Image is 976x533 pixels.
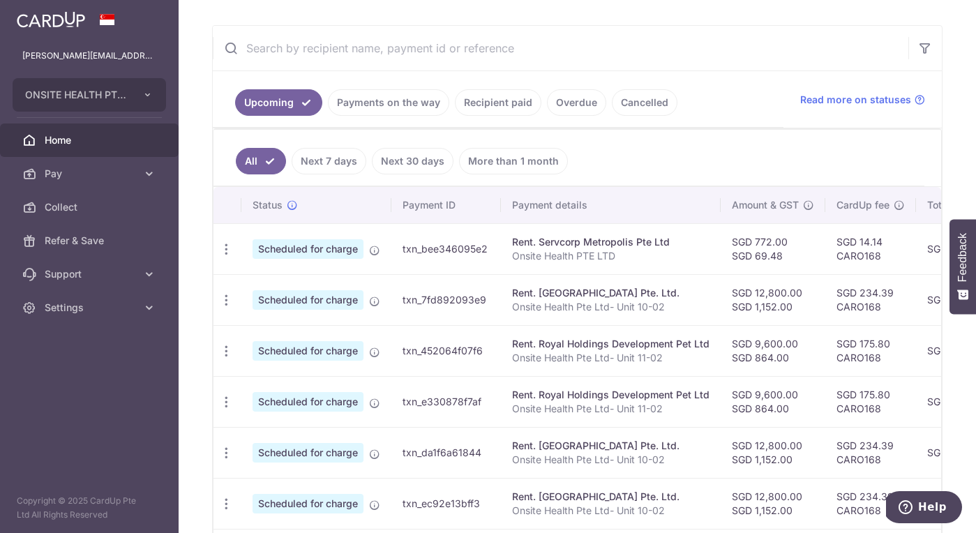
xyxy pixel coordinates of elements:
td: txn_bee346095e2 [391,223,501,274]
a: Cancelled [612,89,677,116]
a: Next 30 days [372,148,453,174]
button: ONSITE HEALTH PTE. LTD. [13,78,166,112]
span: Settings [45,301,137,315]
div: Rent. Royal Holdings Development Pet Ltd [512,337,710,351]
th: Payment details [501,187,721,223]
span: Support [45,267,137,281]
span: Total amt. [927,198,973,212]
a: Payments on the way [328,89,449,116]
p: Onsite Health Pte Ltd- Unit 10-02 [512,504,710,518]
a: More than 1 month [459,148,568,174]
input: Search by recipient name, payment id or reference [213,26,908,70]
p: Onsite Health Pte Ltd- Unit 10-02 [512,300,710,314]
span: Refer & Save [45,234,137,248]
td: SGD 9,600.00 SGD 864.00 [721,325,825,376]
td: txn_ec92e13bff3 [391,478,501,529]
a: Overdue [547,89,606,116]
span: Home [45,133,137,147]
td: SGD 234.39 CARO168 [825,427,916,478]
div: Rent. Royal Holdings Development Pet Ltd [512,388,710,402]
a: All [236,148,286,174]
td: txn_7fd892093e9 [391,274,501,325]
td: SGD 12,800.00 SGD 1,152.00 [721,478,825,529]
td: txn_e330878f7af [391,376,501,427]
span: CardUp fee [836,198,889,212]
td: txn_da1f6a61844 [391,427,501,478]
span: Feedback [956,233,969,282]
span: Scheduled for charge [253,392,363,412]
span: Status [253,198,283,212]
span: Scheduled for charge [253,494,363,513]
td: SGD 12,800.00 SGD 1,152.00 [721,427,825,478]
p: Onsite Health PTE LTD [512,249,710,263]
p: Onsite Health Pte Ltd- Unit 11-02 [512,351,710,365]
div: Rent. [GEOGRAPHIC_DATA] Pte. Ltd. [512,490,710,504]
td: SGD 175.80 CARO168 [825,376,916,427]
iframe: Opens a widget where you can find more information [886,491,962,526]
td: SGD 14.14 CARO168 [825,223,916,274]
span: Collect [45,200,137,214]
td: SGD 12,800.00 SGD 1,152.00 [721,274,825,325]
a: Recipient paid [455,89,541,116]
button: Feedback - Show survey [949,219,976,314]
td: SGD 175.80 CARO168 [825,325,916,376]
span: Scheduled for charge [253,443,363,463]
td: SGD 234.39 CARO168 [825,478,916,529]
td: SGD 234.39 CARO168 [825,274,916,325]
div: Rent. Servcorp Metropolis Pte Ltd [512,235,710,249]
div: Rent. [GEOGRAPHIC_DATA] Pte. Ltd. [512,286,710,300]
p: Onsite Health Pte Ltd- Unit 10-02 [512,453,710,467]
img: CardUp [17,11,85,28]
p: [PERSON_NAME][EMAIL_ADDRESS][PERSON_NAME][DOMAIN_NAME] [22,49,156,63]
span: Pay [45,167,137,181]
span: Read more on statuses [800,93,911,107]
td: SGD 772.00 SGD 69.48 [721,223,825,274]
a: Read more on statuses [800,93,925,107]
span: Scheduled for charge [253,290,363,310]
td: txn_452064f07f6 [391,325,501,376]
td: SGD 9,600.00 SGD 864.00 [721,376,825,427]
div: Rent. [GEOGRAPHIC_DATA] Pte. Ltd. [512,439,710,453]
span: Amount & GST [732,198,799,212]
a: Upcoming [235,89,322,116]
span: Scheduled for charge [253,341,363,361]
a: Next 7 days [292,148,366,174]
span: Scheduled for charge [253,239,363,259]
span: ONSITE HEALTH PTE. LTD. [25,88,128,102]
th: Payment ID [391,187,501,223]
p: Onsite Health Pte Ltd- Unit 11-02 [512,402,710,416]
